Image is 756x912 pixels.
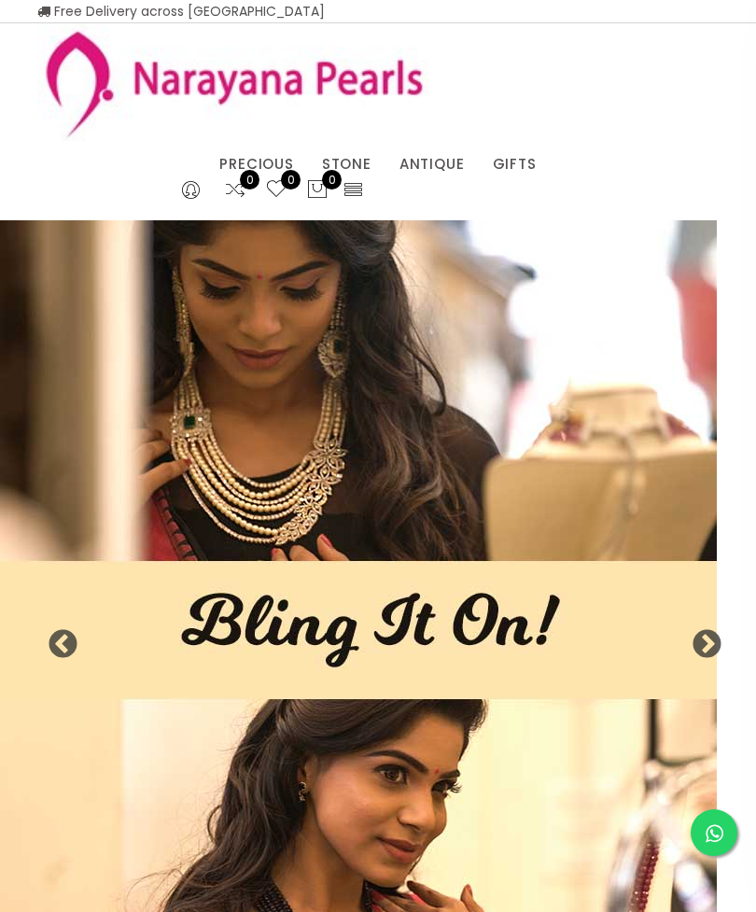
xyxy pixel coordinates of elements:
span: Free Delivery across [GEOGRAPHIC_DATA] [37,2,325,21]
a: ANTIQUE [399,150,465,178]
span: 0 [281,170,301,189]
a: GIFTS [493,150,537,178]
a: STONE [322,150,371,178]
a: 0 [265,178,287,203]
button: Next [691,629,709,648]
span: 0 [322,170,342,189]
button: Previous [47,629,65,648]
span: 0 [240,170,259,189]
a: PRECIOUS [219,150,293,178]
a: 0 [224,178,246,203]
button: 0 [306,178,329,203]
